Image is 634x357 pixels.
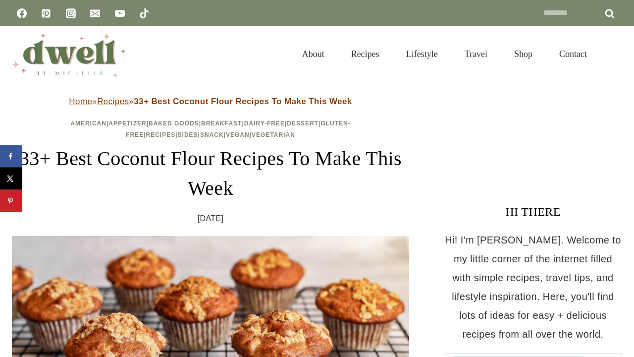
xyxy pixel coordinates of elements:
[198,211,224,226] time: [DATE]
[97,97,129,106] a: Recipes
[200,131,224,138] a: Snack
[70,120,106,127] a: American
[605,46,622,62] button: View Search Form
[393,37,451,71] a: Lifestyle
[69,97,92,106] a: Home
[201,120,242,127] a: Breakfast
[69,97,352,106] span: » »
[451,37,501,71] a: Travel
[70,120,350,138] span: | | | | | | | | | | |
[444,203,622,221] h3: HI THERE
[149,120,199,127] a: Baked Goods
[134,97,352,106] strong: 33+ Best Coconut Flour Recipes To Make This Week
[108,120,146,127] a: Appetizer
[289,37,600,71] nav: Primary Navigation
[12,31,126,77] img: DWELL by michelle
[244,120,285,127] a: Dairy-Free
[501,37,546,71] a: Shop
[338,37,393,71] a: Recipes
[61,3,81,23] a: Instagram
[146,131,176,138] a: Recipes
[252,131,295,138] a: Vegetarian
[12,144,409,203] h1: 33+ Best Coconut Flour Recipes To Make This Week
[546,37,600,71] a: Contact
[134,3,154,23] a: TikTok
[12,3,32,23] a: Facebook
[287,120,318,127] a: Dessert
[178,131,198,138] a: Sides
[85,3,105,23] a: Email
[444,231,622,344] p: Hi! I'm [PERSON_NAME]. Welcome to my little corner of the internet filled with simple recipes, tr...
[226,131,250,138] a: Vegan
[36,3,56,23] a: Pinterest
[289,37,338,71] a: About
[110,3,130,23] a: YouTube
